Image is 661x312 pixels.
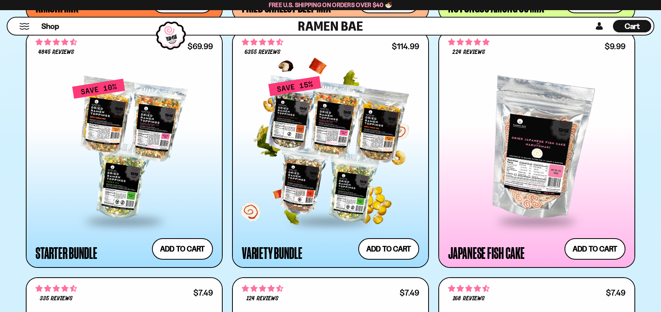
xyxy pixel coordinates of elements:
[36,37,77,47] span: 4.71 stars
[448,246,525,260] div: Japanese Fish Cake
[392,43,419,50] div: $114.99
[453,296,484,302] span: 168 reviews
[40,296,73,302] span: 335 reviews
[448,37,489,47] span: 4.76 stars
[38,49,74,55] span: 4845 reviews
[242,37,283,47] span: 4.63 stars
[152,238,213,260] button: Add to cart
[565,238,625,260] button: Add to cart
[438,31,635,268] a: 4.76 stars 224 reviews $9.99 Japanese Fish Cake Add to cart
[613,18,651,35] a: Cart
[26,31,223,268] a: 4.71 stars 4845 reviews $69.99 Starter Bundle Add to cart
[452,49,485,55] span: 224 reviews
[36,246,97,260] div: Starter Bundle
[188,43,213,50] div: $69.99
[448,283,489,294] span: 4.73 stars
[36,283,77,294] span: 4.53 stars
[400,289,419,296] div: $7.49
[358,238,419,260] button: Add to cart
[19,23,30,30] button: Mobile Menu Trigger
[232,31,429,268] a: 4.63 stars 6355 reviews $114.99 Variety Bundle Add to cart
[247,296,278,302] span: 124 reviews
[269,1,393,9] span: Free U.S. Shipping on Orders over $40 🍜
[242,283,283,294] span: 4.68 stars
[605,43,625,50] div: $9.99
[625,21,640,31] span: Cart
[193,289,213,296] div: $7.49
[245,49,280,55] span: 6355 reviews
[242,246,302,260] div: Variety Bundle
[606,289,625,296] div: $7.49
[41,20,59,32] a: Shop
[41,21,59,32] span: Shop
